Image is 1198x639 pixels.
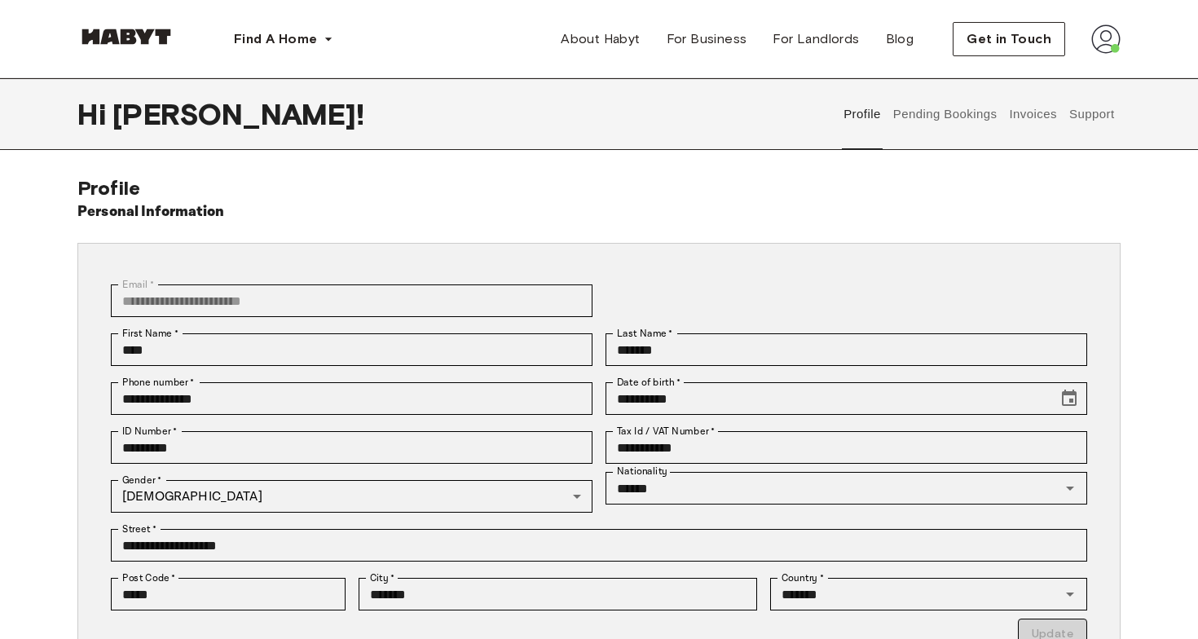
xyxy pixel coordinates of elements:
[122,326,178,341] label: First Name
[122,522,156,536] label: Street
[838,78,1121,150] div: user profile tabs
[617,465,667,478] label: Nationality
[561,29,640,49] span: About Habyt
[782,571,824,585] label: Country
[548,23,653,55] a: About Habyt
[122,277,154,292] label: Email
[111,284,592,317] div: You can't change your email address at the moment. Please reach out to customer support in case y...
[122,571,176,585] label: Post Code
[370,571,395,585] label: City
[77,201,225,223] h6: Personal Information
[967,29,1051,49] span: Get in Touch
[654,23,760,55] a: For Business
[886,29,914,49] span: Blog
[617,375,680,390] label: Date of birth
[1059,583,1081,606] button: Open
[773,29,859,49] span: For Landlords
[891,78,999,150] button: Pending Bookings
[617,424,715,438] label: Tax Id / VAT Number
[1067,78,1117,150] button: Support
[1007,78,1059,150] button: Invoices
[1059,477,1081,500] button: Open
[842,78,883,150] button: Profile
[112,97,364,131] span: [PERSON_NAME] !
[122,424,177,438] label: ID Number
[77,97,112,131] span: Hi
[111,480,592,513] div: [DEMOGRAPHIC_DATA]
[873,23,927,55] a: Blog
[1091,24,1121,54] img: avatar
[77,176,140,200] span: Profile
[617,326,673,341] label: Last Name
[1053,382,1086,415] button: Choose date, selected date is Aug 18, 2004
[122,375,195,390] label: Phone number
[953,22,1065,56] button: Get in Touch
[221,23,346,55] button: Find A Home
[760,23,872,55] a: For Landlords
[122,473,161,487] label: Gender
[77,29,175,45] img: Habyt
[234,29,317,49] span: Find A Home
[667,29,747,49] span: For Business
